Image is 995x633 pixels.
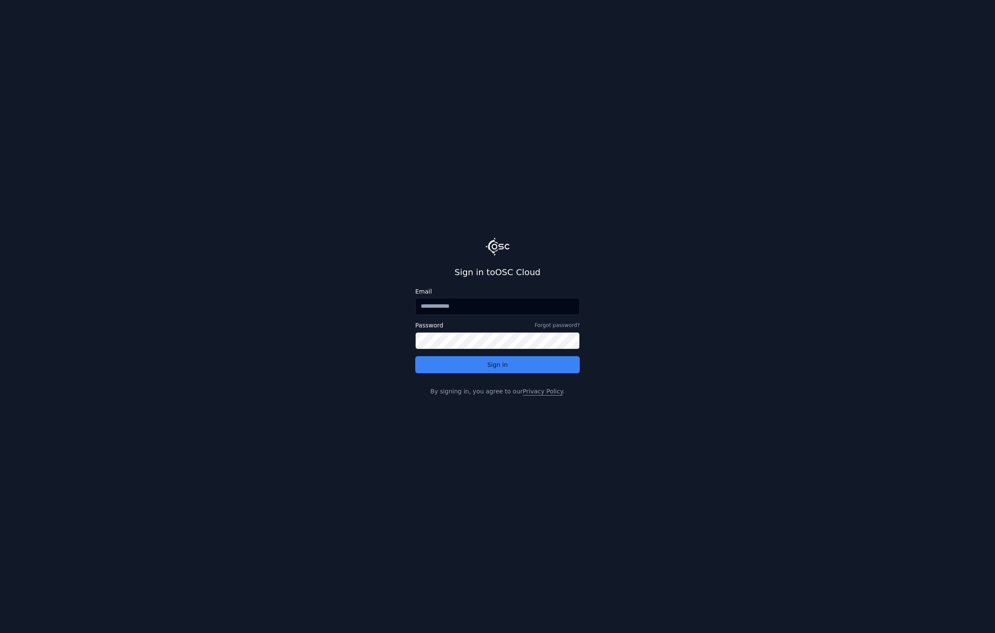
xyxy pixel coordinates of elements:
p: By signing in, you agree to our . [415,387,580,396]
a: Forgot password? [535,322,580,329]
label: Email [415,288,580,294]
a: Privacy Policy [523,388,563,395]
label: Password [415,322,443,328]
button: Sign in [415,356,580,373]
h2: Sign in to OSC Cloud [415,266,580,278]
img: Logo [486,237,509,255]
